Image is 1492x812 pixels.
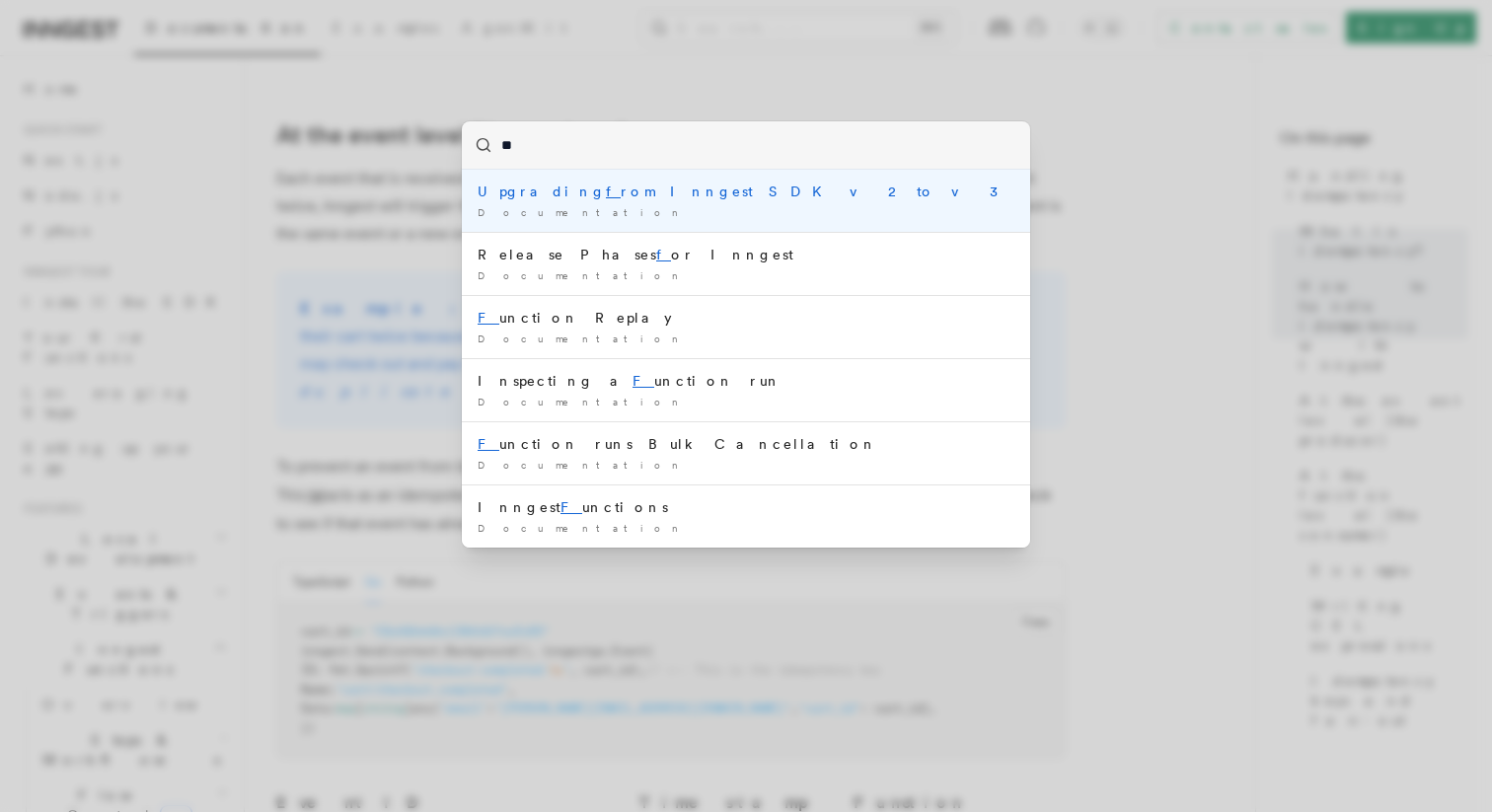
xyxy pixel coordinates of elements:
span: Documentation [478,206,686,218]
span: Documentation [478,269,686,281]
div: Upgrading rom Inngest SDK v2 to v3 [478,182,1014,201]
mark: f [606,184,621,199]
div: Release Phases or Inngest [478,245,1014,264]
span: Documentation [478,459,686,471]
mark: F [478,310,499,326]
mark: F [633,373,654,389]
mark: F [478,436,499,452]
div: Inngest unctions [478,497,1014,517]
span: Documentation [478,332,686,344]
mark: F [560,499,582,515]
span: Documentation [478,396,686,407]
div: unction Replay [478,308,1014,328]
span: Documentation [478,522,686,534]
mark: f [656,247,671,262]
div: unction runs Bulk Cancellation [478,434,1014,454]
div: Inspecting a unction run [478,371,1014,391]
